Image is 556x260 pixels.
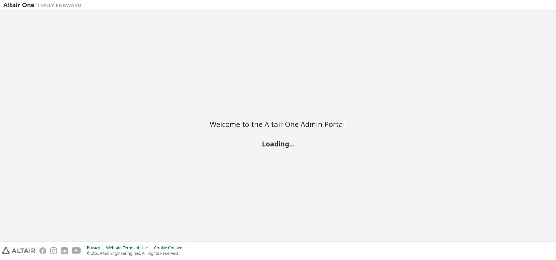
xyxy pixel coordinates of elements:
[3,2,85,8] img: Altair One
[87,245,106,251] div: Privacy
[106,245,154,251] div: Website Terms of Use
[210,139,347,148] h2: Loading...
[210,119,347,129] h2: Welcome to the Altair One Admin Portal
[154,245,188,251] div: Cookie Consent
[2,247,36,254] img: altair_logo.svg
[61,247,68,254] img: linkedin.svg
[87,251,188,256] p: © 2025 Altair Engineering, Inc. All Rights Reserved.
[39,247,46,254] img: facebook.svg
[72,247,81,254] img: youtube.svg
[50,247,57,254] img: instagram.svg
